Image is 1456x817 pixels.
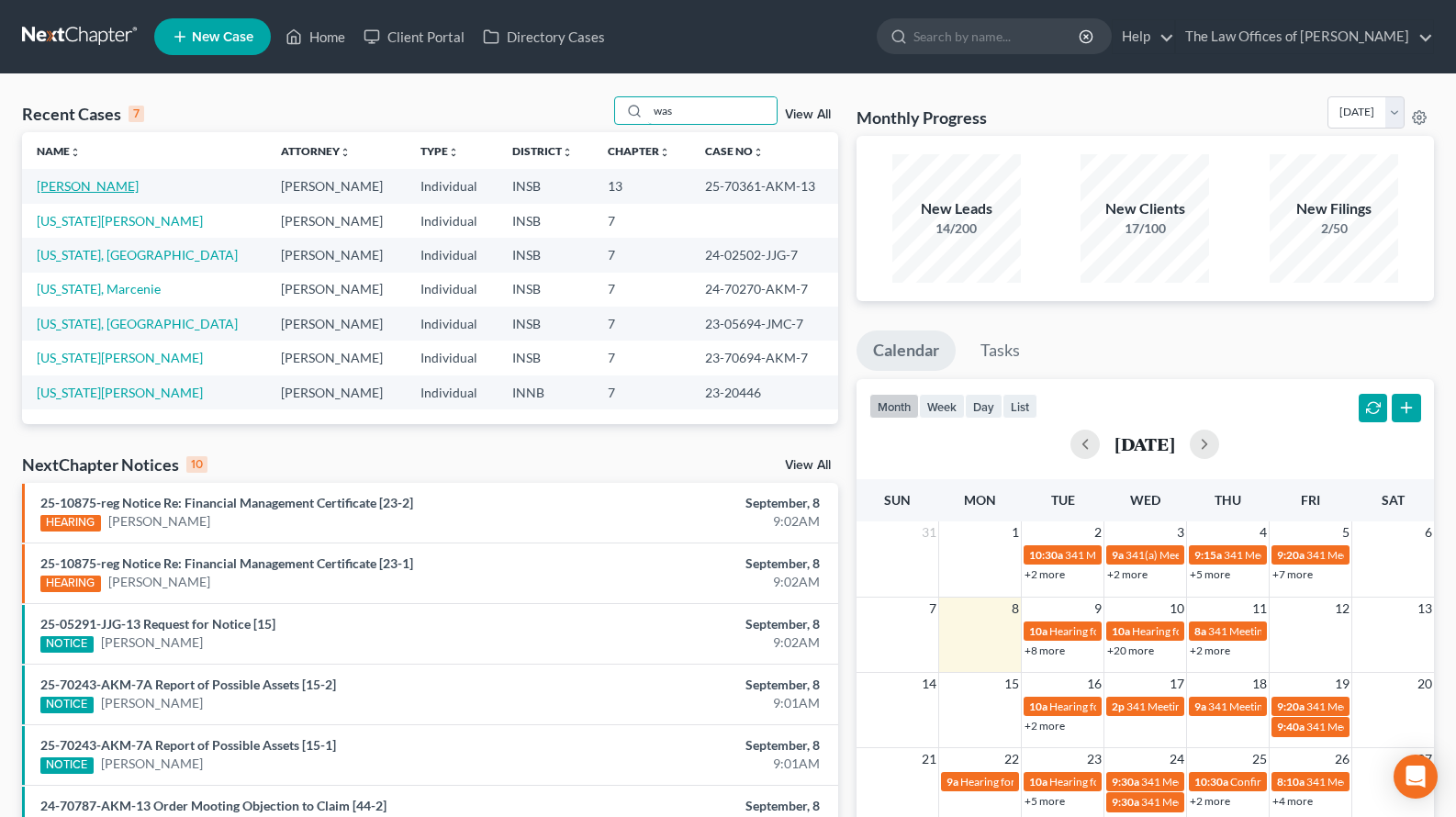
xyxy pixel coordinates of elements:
[1112,775,1139,789] span: 9:30a
[572,633,820,652] div: 9:02AM
[40,495,413,510] a: 25-10875-reg Notice Re: Financial Management Certificate [23-2]
[354,20,474,53] a: Client Portal
[37,247,238,263] a: [US_STATE], [GEOGRAPHIC_DATA]
[1272,794,1313,808] a: +4 more
[572,494,820,512] div: September, 8
[37,178,139,194] a: [PERSON_NAME]
[37,316,238,331] a: [US_STATE], [GEOGRAPHIC_DATA]
[572,676,820,694] div: September, 8
[129,106,144,122] div: 7
[1112,699,1125,713] span: 2p
[1085,673,1103,695] span: 16
[884,492,911,508] span: Sun
[1085,748,1103,770] span: 23
[40,616,275,632] a: 25-05291-JJG-13 Request for Notice [15]
[40,555,413,571] a: 25-10875-reg Notice Re: Financial Management Certificate [23-1]
[186,456,207,473] div: 10
[753,147,764,158] i: unfold_more
[1049,699,1193,713] span: Hearing for [PERSON_NAME]
[1394,755,1438,799] div: Open Intercom Messenger
[1382,492,1405,508] span: Sat
[1107,644,1154,657] a: +20 more
[266,169,406,203] td: [PERSON_NAME]
[927,598,938,620] span: 7
[1126,548,1304,562] span: 341(a) Meeting for [PERSON_NAME]
[593,238,690,272] td: 7
[266,238,406,272] td: [PERSON_NAME]
[964,330,1036,371] a: Tasks
[1130,492,1160,508] span: Wed
[593,204,690,238] td: 7
[1081,219,1209,238] div: 17/100
[593,375,690,409] td: 7
[101,694,203,712] a: [PERSON_NAME]
[572,797,820,815] div: September, 8
[965,394,1002,419] button: day
[1025,644,1065,657] a: +8 more
[192,30,253,44] span: New Case
[406,169,498,203] td: Individual
[266,273,406,307] td: [PERSON_NAME]
[1250,673,1269,695] span: 18
[1113,20,1174,53] a: Help
[448,147,459,158] i: unfold_more
[913,19,1081,53] input: Search by name...
[1423,521,1434,543] span: 6
[572,755,820,773] div: 9:01AM
[498,273,593,307] td: INSB
[572,573,820,591] div: 9:02AM
[1176,20,1433,53] a: The Law Offices of [PERSON_NAME]
[406,307,498,341] td: Individual
[1301,492,1320,508] span: Fri
[572,554,820,573] div: September, 8
[406,375,498,409] td: Individual
[1194,548,1222,562] span: 9:15a
[22,103,144,125] div: Recent Cases
[1333,748,1351,770] span: 26
[498,341,593,375] td: INSB
[498,169,593,203] td: INSB
[70,147,81,158] i: unfold_more
[406,204,498,238] td: Individual
[1092,521,1103,543] span: 2
[40,576,101,592] div: HEARING
[690,375,838,409] td: 23-20446
[690,273,838,307] td: 24-70270-AKM-7
[1194,775,1228,789] span: 10:30a
[1208,699,1373,713] span: 341 Meeting for [PERSON_NAME]
[474,20,614,53] a: Directory Cases
[1168,748,1186,770] span: 24
[1025,794,1065,808] a: +5 more
[1168,598,1186,620] span: 10
[1333,598,1351,620] span: 12
[1333,673,1351,695] span: 19
[690,169,838,203] td: 25-70361-AKM-13
[22,453,207,476] div: NextChapter Notices
[593,273,690,307] td: 7
[1112,795,1139,809] span: 9:30a
[648,97,777,124] input: Search by name...
[1092,598,1103,620] span: 9
[1132,624,1372,638] span: Hearing for [PERSON_NAME] & [PERSON_NAME]
[857,330,956,371] a: Calendar
[960,775,1201,789] span: Hearing for [PERSON_NAME] & [PERSON_NAME]
[101,755,203,773] a: [PERSON_NAME]
[1175,521,1186,543] span: 3
[572,512,820,531] div: 9:02AM
[1010,521,1021,543] span: 1
[946,775,958,789] span: 9a
[593,169,690,203] td: 13
[705,144,764,158] a: Case Nounfold_more
[1112,548,1124,562] span: 9a
[919,394,965,419] button: week
[1081,198,1209,219] div: New Clients
[1141,795,1306,809] span: 341 Meeting for [PERSON_NAME]
[37,144,81,158] a: Nameunfold_more
[1190,644,1230,657] a: +2 more
[1010,598,1021,620] span: 8
[498,238,593,272] td: INSB
[512,144,573,158] a: Districtunfold_more
[1272,567,1313,581] a: +7 more
[690,341,838,375] td: 23-70694-AKM-7
[572,615,820,633] div: September, 8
